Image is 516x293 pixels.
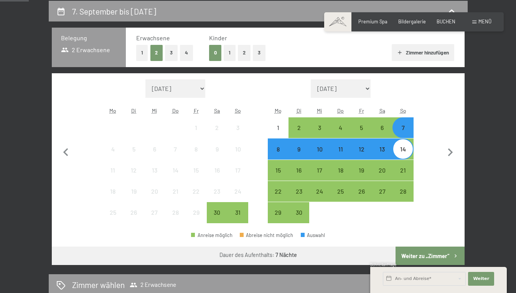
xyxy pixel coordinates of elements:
abbr: Sonntag [235,107,241,114]
div: 8 [269,146,288,165]
div: Tue Aug 26 2025 [124,202,144,223]
div: Anreise möglich [330,160,351,181]
div: 3 [228,125,247,144]
h3: Belegung [61,34,117,42]
div: 16 [289,167,308,186]
div: Thu Aug 07 2025 [165,138,186,159]
div: Anreise möglich [330,138,351,159]
div: Anreise möglich [351,117,372,138]
div: Anreise nicht möglich [207,117,228,138]
div: Thu Aug 21 2025 [165,181,186,202]
div: Thu Aug 28 2025 [165,202,186,223]
div: Wed Aug 20 2025 [144,181,165,202]
abbr: Donnerstag [337,107,344,114]
div: Anreise möglich [330,181,351,202]
button: 4 [180,45,193,61]
div: Fri Aug 29 2025 [186,202,206,223]
div: 13 [373,146,392,165]
div: Tue Sep 09 2025 [288,138,309,159]
span: Bildergalerie [398,18,426,25]
div: 2 [289,125,308,144]
div: 22 [269,188,288,207]
div: Anreise nicht möglich [144,138,165,159]
div: Wed Sep 10 2025 [309,138,330,159]
div: Anreise möglich [288,138,309,159]
div: 28 [166,209,185,229]
div: Sat Aug 09 2025 [207,138,228,159]
div: Sat Aug 30 2025 [207,202,228,223]
div: Anreise möglich [207,202,228,223]
div: Anreise möglich [372,160,392,181]
abbr: Dienstag [131,107,136,114]
div: Anreise möglich [268,160,288,181]
abbr: Freitag [194,107,199,114]
div: Dauer des Aufenthalts: [219,251,297,259]
div: Anreise nicht möglich [165,202,186,223]
span: 2 Erwachsene [130,281,176,289]
div: Anreise nicht möglich [165,138,186,159]
a: Premium Spa [358,18,387,25]
div: 11 [331,146,350,165]
button: 1 [224,45,236,61]
div: 1 [269,125,288,144]
button: 3 [165,45,178,61]
div: Mon Sep 15 2025 [268,160,288,181]
div: Anreise nicht möglich [186,181,206,202]
div: Anreise nicht möglich [186,117,206,138]
div: 20 [373,167,392,186]
span: Kinder [209,34,227,41]
div: Anreise nicht möglich [124,160,144,181]
div: 24 [310,188,329,207]
button: 3 [253,45,265,61]
div: Mon Sep 22 2025 [268,181,288,202]
div: 8 [186,146,206,165]
div: Anreise nicht möglich [144,160,165,181]
div: 18 [103,188,122,207]
div: Anreise nicht möglich [207,181,228,202]
button: Nächster Monat [442,79,458,224]
div: 3 [310,125,329,144]
div: Mon Sep 29 2025 [268,202,288,223]
div: Mon Aug 18 2025 [102,181,123,202]
div: Anreise möglich [351,181,372,202]
span: Schnellanfrage [370,262,397,267]
div: 7 [393,125,412,144]
div: Sat Sep 06 2025 [372,117,392,138]
div: Thu Aug 14 2025 [165,160,186,181]
div: Anreise möglich [309,160,330,181]
div: Sun Sep 14 2025 [392,138,413,159]
button: 2 [150,45,163,61]
div: Sun Sep 07 2025 [392,117,413,138]
span: 2 Erwachsene [61,46,110,54]
div: 9 [289,146,308,165]
div: Anreise möglich [268,138,288,159]
div: 31 [228,209,247,229]
div: Anreise möglich [268,181,288,202]
div: Anreise möglich [392,160,413,181]
div: Fri Aug 15 2025 [186,160,206,181]
button: Weiter [468,272,494,286]
div: 16 [208,167,227,186]
div: Fri Aug 22 2025 [186,181,206,202]
div: 15 [186,167,206,186]
div: Anreise möglich [288,181,309,202]
div: 5 [124,146,143,165]
div: Mon Aug 11 2025 [102,160,123,181]
div: Mon Sep 01 2025 [268,117,288,138]
div: Anreise nicht möglich [186,160,206,181]
div: Sun Aug 17 2025 [228,160,248,181]
div: Mon Sep 08 2025 [268,138,288,159]
div: Anreise nicht möglich [124,202,144,223]
div: Anreise möglich [191,233,232,238]
abbr: Mittwoch [317,107,322,114]
div: Tue Sep 16 2025 [288,160,309,181]
div: 21 [166,188,185,207]
div: 4 [103,146,122,165]
abbr: Freitag [359,107,364,114]
div: Anreise möglich [288,117,309,138]
div: 12 [124,167,143,186]
div: Anreise nicht möglich [186,202,206,223]
div: Anreise nicht möglich [124,181,144,202]
div: 30 [208,209,227,229]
